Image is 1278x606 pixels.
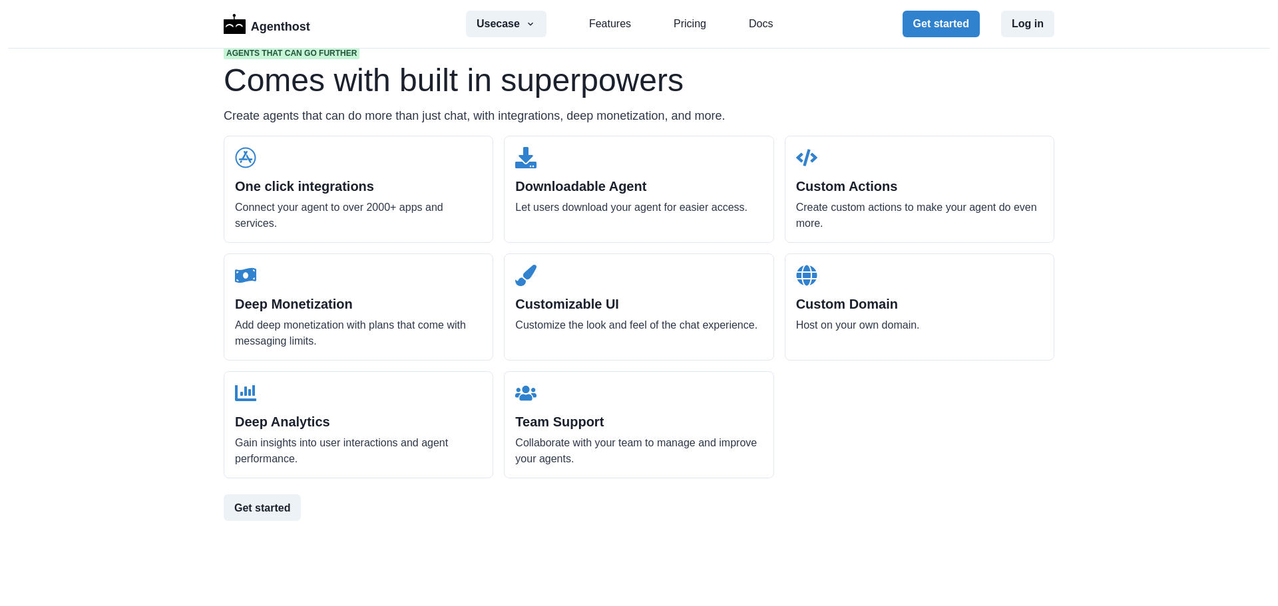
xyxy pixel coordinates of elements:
[515,317,762,333] p: Customize the look and feel of the chat experience.
[235,178,482,194] h2: One click integrations
[224,494,301,521] button: Get started
[515,200,762,216] p: Let users download your agent for easier access.
[796,317,1043,333] p: Host on your own domain.
[796,200,1043,231] p: Create custom actions to make your agent do even more.
[589,16,631,32] a: Features
[674,16,706,32] a: Pricing
[1001,11,1054,37] button: Log in
[235,200,482,231] p: Connect your agent to over 2000+ apps and services.
[224,14,246,34] img: Logo
[466,11,546,37] button: Usecase
[235,317,482,349] p: Add deep monetization with plans that come with messaging limits.
[224,107,1054,125] p: Create agents that can do more than just chat, with integrations, deep monetization, and more.
[224,47,359,59] span: Agents that can go further
[515,414,762,430] h2: Team Support
[235,414,482,430] h2: Deep Analytics
[224,65,1054,96] h1: Comes with built in superpowers
[251,13,310,36] p: Agenthost
[749,16,773,32] a: Docs
[235,435,482,467] p: Gain insights into user interactions and agent performance.
[515,296,762,312] h2: Customizable UI
[796,296,1043,312] h2: Custom Domain
[515,435,762,467] p: Collaborate with your team to manage and improve your agents.
[796,178,1043,194] h2: Custom Actions
[224,13,310,36] a: LogoAgenthost
[903,11,980,37] button: Get started
[235,296,482,312] h2: Deep Monetization
[224,494,1054,521] a: Get started
[515,178,762,194] h2: Downloadable Agent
